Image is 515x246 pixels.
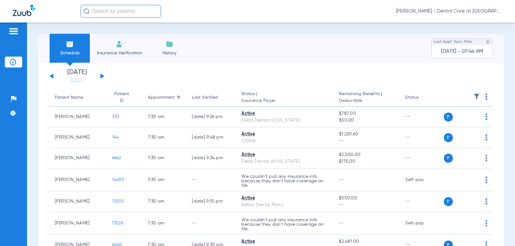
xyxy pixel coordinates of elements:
[236,89,334,107] th: Status |
[8,27,19,35] img: hamburger-icon
[485,93,487,100] img: group-dot-blue.svg
[485,40,490,44] img: last sync help info
[339,195,395,202] span: $550.00
[241,218,329,231] p: We couldn’t pull any insurance info because they don’t have coverage on file.
[396,8,502,14] span: [PERSON_NAME] - Dental Care at [GEOGRAPHIC_DATA]
[50,169,107,191] td: [PERSON_NAME]
[80,5,161,18] input: Search for patients
[143,148,187,169] td: 7:30 AM
[148,94,175,101] div: Appointment
[241,174,329,188] p: We couldn’t pull any insurance info because they don’t have coverage on file.
[84,8,89,14] img: Search Icon
[187,127,236,148] td: [DATE] 9:48 PM
[50,107,107,127] td: [PERSON_NAME]
[485,198,487,205] img: group-dot-blue.svg
[400,148,444,169] td: --
[339,178,344,182] span: --
[58,69,96,83] li: [DATE]
[400,191,444,212] td: --
[339,131,395,138] span: $1,220.60
[187,107,236,127] td: [DATE] 9:26 PM
[400,127,444,148] td: --
[339,158,395,165] span: $175.00
[339,221,344,225] span: --
[50,191,107,212] td: [PERSON_NAME]
[339,151,395,158] span: $2,500.00
[400,212,444,235] td: Self-pay
[241,97,329,104] span: Insurance Payer
[339,138,395,144] span: --
[55,94,102,101] div: Patient Name
[434,39,473,45] span: Last Appt. Sync Time:
[485,155,487,161] img: group-dot-blue.svg
[112,221,123,225] span: 13526
[55,94,83,101] div: Patient Name
[334,89,400,107] th: Remaining Benefits |
[187,169,236,191] td: --
[241,131,329,138] div: Active
[241,195,329,202] div: Active
[485,177,487,183] img: group-dot-blue.svg
[187,212,236,235] td: --
[241,158,329,165] div: Delta Dental of [US_STATE]
[50,148,107,169] td: [PERSON_NAME]
[112,91,132,104] div: Patient ID
[166,40,173,48] img: History
[339,238,395,245] span: $2,481.00
[473,93,480,100] img: filter.svg
[50,127,107,148] td: [PERSON_NAME]
[143,212,187,235] td: 7:30 AM
[116,40,124,48] img: Manual Insurance Verification
[400,107,444,127] td: --
[339,202,395,208] span: --
[444,197,453,206] span: P
[400,89,444,107] th: Status
[485,114,487,120] img: group-dot-blue.svg
[54,50,85,56] span: Schedule
[400,169,444,191] td: Self-pay
[143,107,187,127] td: 7:30 AM
[58,77,96,83] a: [DATE]
[143,169,187,191] td: 7:30 AM
[112,156,121,160] span: 6662
[444,154,453,163] span: P
[241,238,329,245] div: Active
[444,133,453,142] span: P
[485,134,487,141] img: group-dot-blue.svg
[143,127,187,148] td: 7:30 AM
[241,202,329,208] div: Aetna Dental Plans
[241,151,329,158] div: Active
[112,135,119,140] span: 144
[50,212,107,235] td: [PERSON_NAME]
[148,94,182,101] div: Appointment
[339,117,395,124] span: $50.00
[95,50,145,56] span: Insurance Verification
[339,110,395,117] span: $787.00
[441,48,483,55] span: [DATE] - 07:44 AM
[13,5,35,16] img: Zuub Logo
[187,191,236,212] td: [DATE] 9:10 PM
[154,50,185,56] span: History
[241,117,329,124] div: Delta Dental of [US_STATE]
[485,220,487,226] img: group-dot-blue.svg
[112,91,137,104] div: Patient ID
[241,138,329,144] div: CIGNA
[241,110,329,117] div: Active
[187,148,236,169] td: [DATE] 9:34 PM
[66,40,74,48] img: Schedule
[112,178,124,182] span: 14489
[143,191,187,212] td: 7:30 AM
[444,113,453,122] span: P
[112,199,124,204] span: 12559
[192,94,218,101] div: Last Verified
[112,114,120,119] span: 330
[192,94,231,101] div: Last Verified
[339,97,395,104] span: Deductible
